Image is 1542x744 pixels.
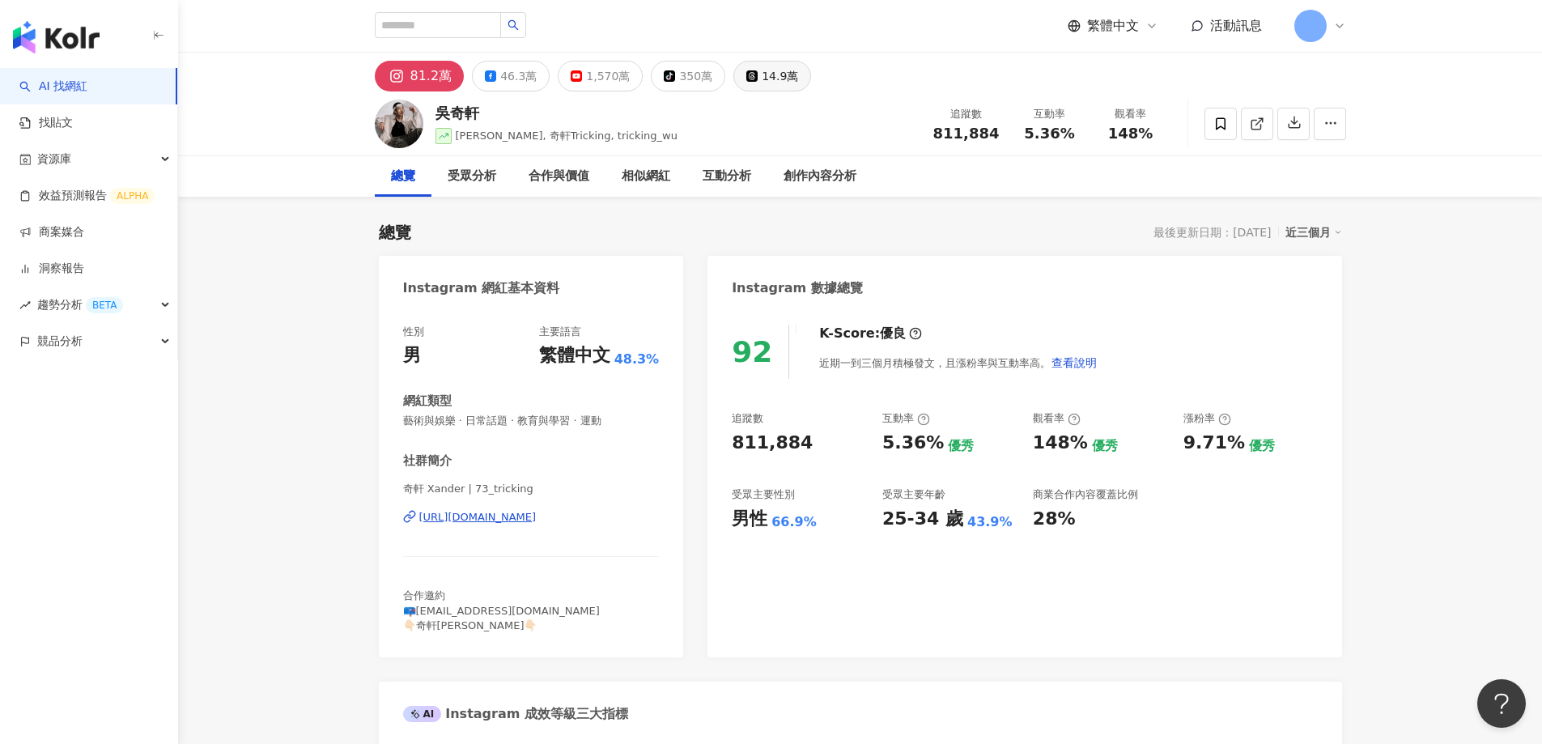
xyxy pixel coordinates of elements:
[1087,17,1139,35] span: 繁體中文
[19,300,31,311] span: rise
[391,167,415,186] div: 總覽
[435,103,678,123] div: 吳奇軒
[882,411,930,426] div: 互動率
[19,261,84,277] a: 洞察報告
[1024,125,1074,142] span: 5.36%
[448,167,496,186] div: 受眾分析
[403,343,421,368] div: 男
[403,706,442,722] div: AI
[375,61,465,91] button: 81.2萬
[732,411,763,426] div: 追蹤數
[13,21,100,53] img: logo
[86,297,123,313] div: BETA
[733,61,811,91] button: 14.9萬
[732,507,767,532] div: 男性
[819,325,922,342] div: K-Score :
[403,453,452,470] div: 社群簡介
[882,507,963,532] div: 25-34 歲
[1033,487,1138,502] div: 商業合作內容覆蓋比例
[403,325,424,339] div: 性別
[1477,679,1526,728] iframe: Help Scout Beacon - Open
[586,65,630,87] div: 1,570萬
[703,167,751,186] div: 互動分析
[1153,226,1271,239] div: 最後更新日期：[DATE]
[732,335,772,368] div: 92
[1183,411,1231,426] div: 漲粉率
[19,79,87,95] a: searchAI 找網紅
[558,61,643,91] button: 1,570萬
[1100,106,1162,122] div: 觀看率
[37,287,123,323] span: 趨勢分析
[1051,346,1098,379] button: 查看說明
[1285,222,1342,243] div: 近三個月
[762,65,798,87] div: 14.9萬
[1108,125,1153,142] span: 148%
[622,167,670,186] div: 相似網紅
[1249,437,1275,455] div: 優秀
[500,65,537,87] div: 46.3萬
[819,346,1098,379] div: 近期一到三個月積極發文，且漲粉率與互動率高。
[732,487,795,502] div: 受眾主要性別
[1210,18,1262,33] span: 活動訊息
[379,221,411,244] div: 總覽
[933,125,1000,142] span: 811,884
[771,513,817,531] div: 66.9%
[403,705,628,723] div: Instagram 成效等級三大指標
[19,224,84,240] a: 商案媒合
[19,188,155,204] a: 效益預測報告ALPHA
[1051,356,1097,369] span: 查看說明
[403,414,660,428] span: 藝術與娛樂 · 日常話題 · 教育與學習 · 運動
[732,279,863,297] div: Instagram 數據總覽
[732,431,813,456] div: 811,884
[410,65,452,87] div: 81.2萬
[403,279,560,297] div: Instagram 網紅基本資料
[403,510,660,525] a: [URL][DOMAIN_NAME]
[37,323,83,359] span: 競品分析
[37,141,71,177] span: 資源庫
[1183,431,1245,456] div: 9.71%
[967,513,1013,531] div: 43.9%
[539,325,581,339] div: 主要語言
[784,167,856,186] div: 創作內容分析
[1092,437,1118,455] div: 優秀
[403,482,660,496] span: 奇軒 Xander | 73_tricking
[403,393,452,410] div: 網紅類型
[679,65,712,87] div: 350萬
[933,106,1000,122] div: 追蹤數
[1033,411,1081,426] div: 觀看率
[882,487,945,502] div: 受眾主要年齡
[1033,431,1088,456] div: 148%
[508,19,519,31] span: search
[403,589,600,631] span: 合作邀約 📪[EMAIL_ADDRESS][DOMAIN_NAME] 👇🏻奇軒[PERSON_NAME]👇🏻
[1019,106,1081,122] div: 互動率
[375,100,423,148] img: KOL Avatar
[614,351,660,368] span: 48.3%
[529,167,589,186] div: 合作與價值
[419,510,537,525] div: [URL][DOMAIN_NAME]
[651,61,725,91] button: 350萬
[539,343,610,368] div: 繁體中文
[456,130,678,142] span: [PERSON_NAME], 奇軒Tricking, tricking_wu
[948,437,974,455] div: 優秀
[472,61,550,91] button: 46.3萬
[1033,507,1076,532] div: 28%
[882,431,944,456] div: 5.36%
[19,115,73,131] a: 找貼文
[880,325,906,342] div: 優良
